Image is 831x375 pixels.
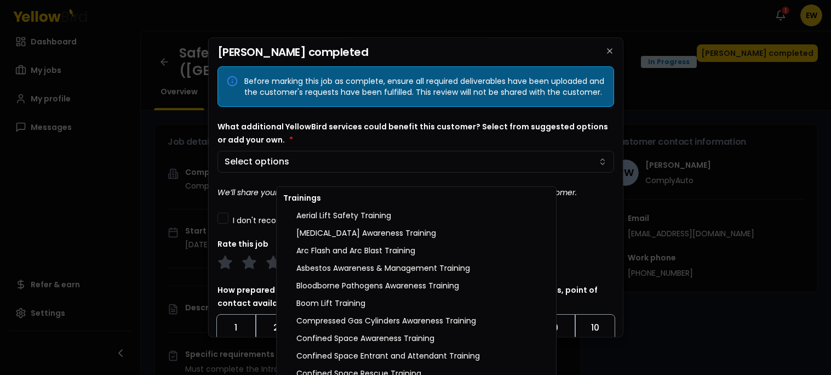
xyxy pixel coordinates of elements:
div: Confined Space Awareness Training [279,329,554,347]
div: Arc Flash and Arc Blast Training [279,242,554,259]
div: [MEDICAL_DATA] Awareness Training [279,224,554,242]
div: Aerial Lift Safety Training [279,207,554,224]
div: Bloodborne Pathogens Awareness Training [279,277,554,294]
div: Confined Space Entrant and Attendant Training [279,347,554,365]
div: Trainings [279,189,554,207]
div: Boom Lift Training [279,294,554,312]
div: Compressed Gas Cylinders Awareness Training [279,312,554,329]
div: Asbestos Awareness & Management Training [279,259,554,277]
